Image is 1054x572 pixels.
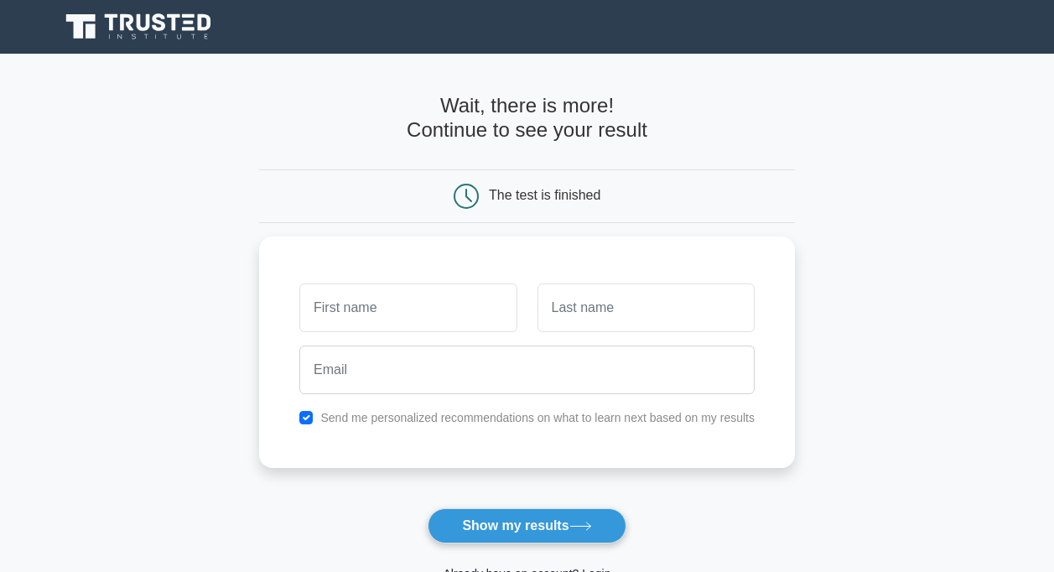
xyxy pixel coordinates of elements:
[320,411,755,424] label: Send me personalized recommendations on what to learn next based on my results
[299,283,517,332] input: First name
[299,346,755,394] input: Email
[259,94,795,143] h4: Wait, there is more! Continue to see your result
[537,283,755,332] input: Last name
[489,188,600,202] div: The test is finished
[428,508,626,543] button: Show my results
